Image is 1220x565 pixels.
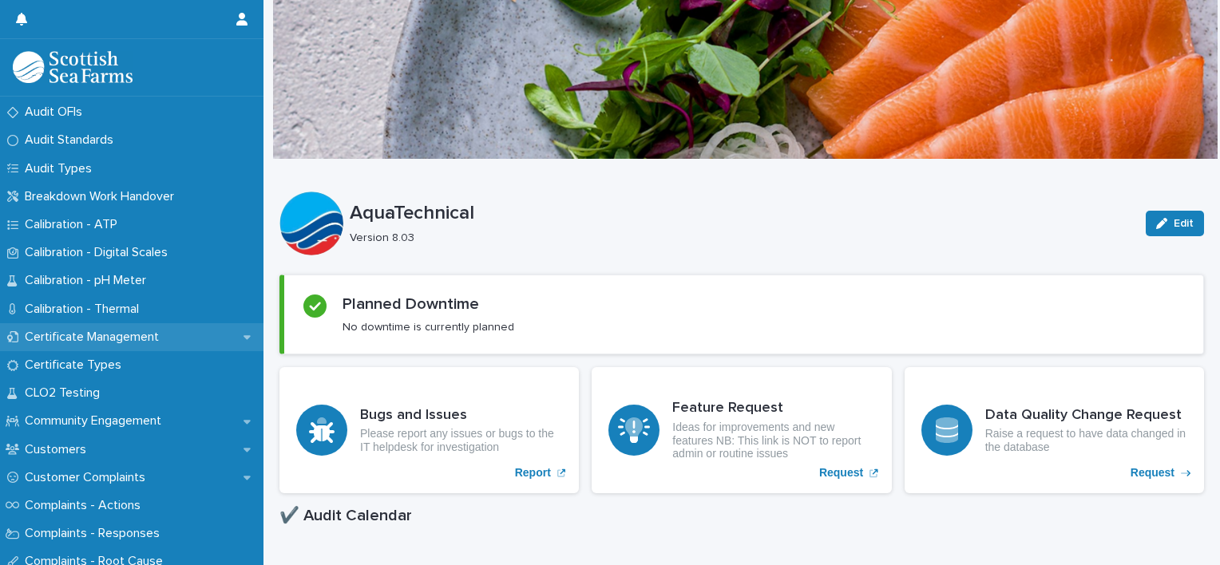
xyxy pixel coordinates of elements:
p: Report [515,466,551,480]
p: Community Engagement [18,413,174,429]
p: Certificate Types [18,358,134,373]
p: Calibration - ATP [18,217,130,232]
p: Ideas for improvements and new features NB: This link is NOT to report admin or routine issues [672,421,874,460]
p: Raise a request to have data changed in the database [985,427,1187,454]
h3: Bugs and Issues [360,407,562,425]
p: Calibration - Digital Scales [18,245,180,260]
h3: Data Quality Change Request [985,407,1187,425]
p: Audit Types [18,161,105,176]
span: Edit [1174,218,1194,229]
p: Calibration - Thermal [18,302,152,317]
p: Complaints - Responses [18,526,172,541]
p: Request [1131,466,1174,480]
h3: Feature Request [672,400,874,417]
p: Audit OFIs [18,105,95,120]
p: Please report any issues or bugs to the IT helpdesk for investigation [360,427,562,454]
p: Certificate Management [18,330,172,345]
p: Version 8.03 [350,231,1127,245]
p: Complaints - Actions [18,498,153,513]
p: Calibration - pH Meter [18,273,159,288]
p: Breakdown Work Handover [18,189,187,204]
button: Edit [1146,211,1204,236]
p: Audit Standards [18,132,126,148]
p: CLO2 Testing [18,385,113,401]
p: AquaTechnical [350,202,1133,225]
a: Request [592,367,891,493]
h2: Planned Downtime [343,294,479,314]
h1: ✔️ Audit Calendar [279,506,1204,525]
p: Customer Complaints [18,470,158,485]
a: Report [279,367,579,493]
p: No downtime is currently planned [343,320,514,334]
img: mMrefqRFQpe26GRNOUkG [13,51,133,83]
p: Request [819,466,863,480]
a: Request [905,367,1204,493]
p: Customers [18,442,99,457]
